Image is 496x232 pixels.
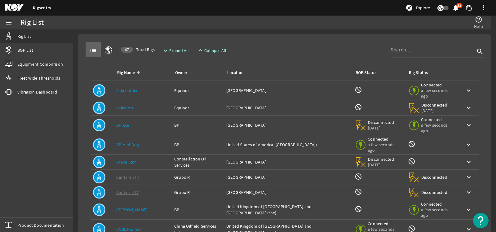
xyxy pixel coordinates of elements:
[5,19,12,26] mat-icon: menu
[356,69,376,76] div: BOP Status
[226,189,350,195] div: [GEOGRAPHIC_DATA]
[421,190,448,195] span: Disconnected
[465,158,472,166] mat-icon: keyboard_arrow_down
[116,190,139,195] a: Cantarell IV
[226,105,350,111] div: [GEOGRAPHIC_DATA]
[421,174,448,180] span: Disconnected
[421,207,455,218] span: a few seconds ago
[465,4,472,11] mat-icon: support_agent
[421,102,448,108] span: Disconnected
[117,69,135,76] div: Rig Name
[174,174,221,180] div: Grupo R
[421,117,455,122] span: Connected
[452,5,459,11] button: 22
[17,33,31,39] span: Rig List
[169,47,189,54] span: Expand All
[465,104,472,112] mat-icon: keyboard_arrow_down
[116,69,167,76] div: Rig Name
[355,103,362,111] mat-icon: BOP Monitoring not available for this rig
[174,207,221,213] div: BP
[368,156,394,162] span: Disconnected
[116,226,142,232] a: COSL Pioneer
[174,122,221,128] div: BP
[421,88,455,99] span: a few seconds ago
[17,89,57,95] span: Vibration Dashboard
[116,174,139,180] a: Cantarell III
[474,23,483,29] span: Help
[355,86,362,94] mat-icon: BOP Monitoring not available for this rig
[465,189,472,196] mat-icon: keyboard_arrow_down
[33,5,51,11] a: Rigsentry
[473,213,489,228] button: Open Resource Center
[408,158,415,165] mat-icon: Rig Monitoring not available for this rig
[408,140,415,148] mat-icon: Rig Monitoring not available for this rig
[368,136,402,142] span: Connected
[174,156,221,168] div: Constellation Oil Services
[476,0,491,15] button: more_vert
[416,5,430,11] span: Explore
[355,188,362,195] mat-icon: BOP Monitoring not available for this rig
[421,108,448,113] span: [DATE]
[116,105,134,111] a: Askepott
[465,206,472,213] mat-icon: keyboard_arrow_down
[174,87,221,94] div: Equinor
[465,87,472,94] mat-icon: keyboard_arrow_down
[116,142,139,147] a: BP Mad Dog
[226,174,350,180] div: [GEOGRAPHIC_DATA]
[452,4,459,11] mat-icon: notifications
[17,61,63,67] span: Equipment Comparison
[465,173,472,181] mat-icon: keyboard_arrow_down
[355,205,362,213] mat-icon: BOP Monitoring not available for this rig
[403,3,432,13] button: Explore
[174,105,221,111] div: Equinor
[204,47,226,54] span: Collapse All
[116,159,136,165] a: Brava Star
[226,142,350,148] div: United States of America ([GEOGRAPHIC_DATA])
[421,201,455,207] span: Connected
[391,46,475,54] input: Search...
[20,20,44,26] div: Rig List
[121,46,155,53] span: Total Rigs
[368,120,394,125] span: Disconnected
[465,141,472,148] mat-icon: keyboard_arrow_down
[197,47,202,54] mat-icon: expand_less
[116,207,147,212] a: [PERSON_NAME]
[174,69,219,76] div: Owner
[5,88,12,96] mat-icon: vibration
[368,162,394,168] span: [DATE]
[175,69,187,76] div: Owner
[174,142,221,148] div: BP
[162,47,167,54] mat-icon: expand_more
[159,45,191,56] button: Expand All
[368,221,402,226] span: Connected
[421,122,455,134] span: a few seconds ago
[17,222,64,228] span: Product Documentation
[121,47,133,53] div: 47
[421,82,455,88] span: Connected
[355,173,362,180] mat-icon: BOP Monitoring not available for this rig
[17,47,33,53] span: BOP List
[405,4,413,11] mat-icon: explore
[17,75,60,81] span: Fleet Wide Thresholds
[226,159,350,165] div: [GEOGRAPHIC_DATA]
[226,204,350,216] div: United Kingdom of [GEOGRAPHIC_DATA] and [GEOGRAPHIC_DATA] (the)
[226,122,350,128] div: [GEOGRAPHIC_DATA]
[409,69,428,76] div: Rig Status
[465,121,472,129] mat-icon: keyboard_arrow_down
[368,125,394,131] span: [DATE]
[226,87,350,94] div: [GEOGRAPHIC_DATA]
[227,69,244,76] div: Location
[226,69,347,76] div: Location
[116,122,129,128] a: BP Ace
[90,47,97,54] mat-icon: list
[116,88,139,93] a: Askeladden
[475,16,482,23] mat-icon: help_outline
[174,189,221,195] div: Grupo R
[194,45,229,56] button: Collapse All
[368,142,402,153] span: a few seconds ago
[476,48,484,55] i: search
